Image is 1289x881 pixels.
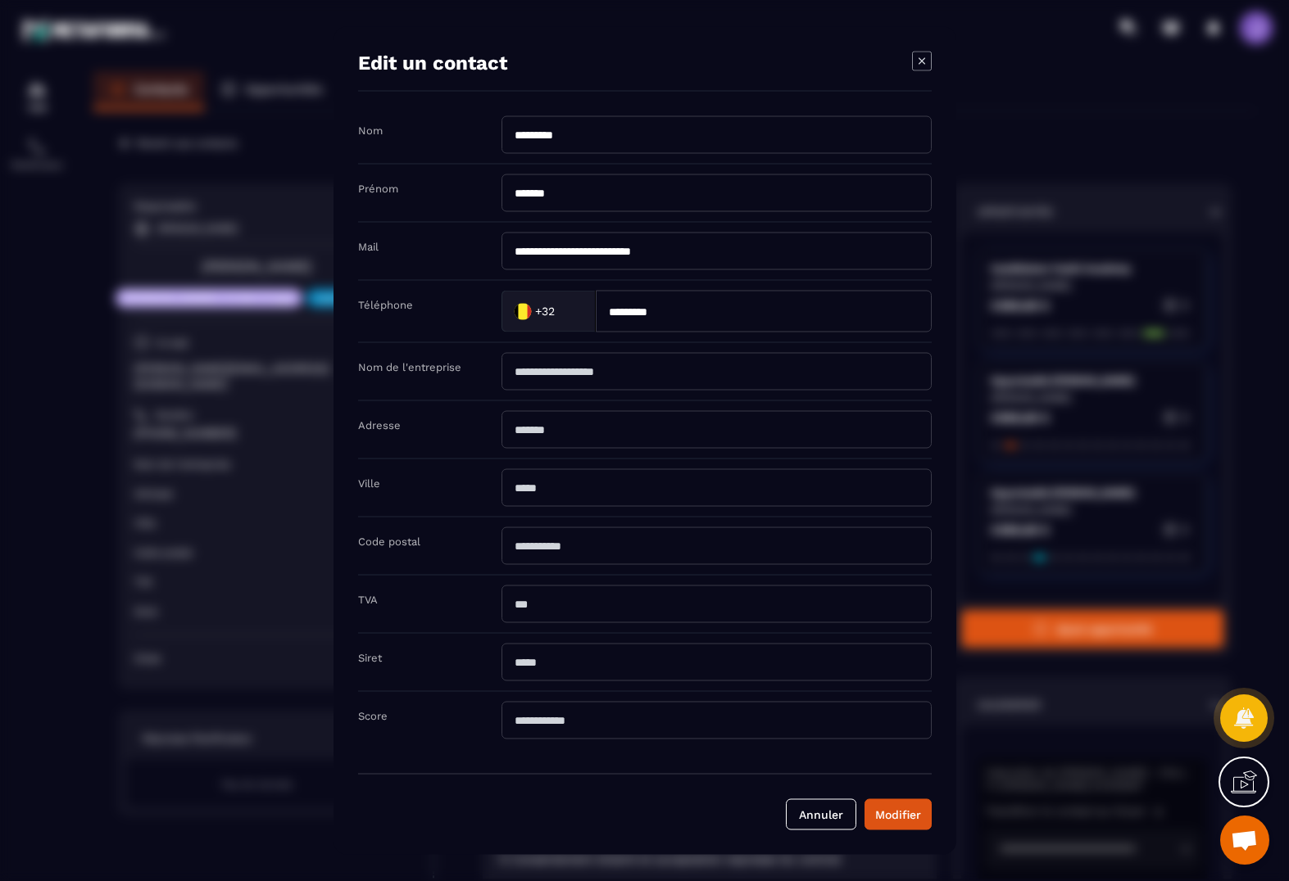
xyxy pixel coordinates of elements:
[358,183,398,195] label: Prénom
[358,52,507,75] h4: Edit un contact
[786,799,856,830] button: Annuler
[358,477,380,490] label: Ville
[358,535,420,548] label: Code postal
[502,291,596,332] div: Search for option
[358,710,388,722] label: Score
[1220,815,1269,865] div: Ouvrir le chat
[534,303,554,319] span: +32
[558,299,579,323] input: Search for option
[865,799,932,830] button: Modifier
[358,594,378,606] label: TVA
[358,652,382,664] label: Siret
[358,241,379,253] label: Mail
[506,295,538,328] img: Country Flag
[358,361,461,373] label: Nom de l'entreprise
[358,299,413,311] label: Téléphone
[358,124,383,137] label: Nom
[358,419,401,431] label: Adresse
